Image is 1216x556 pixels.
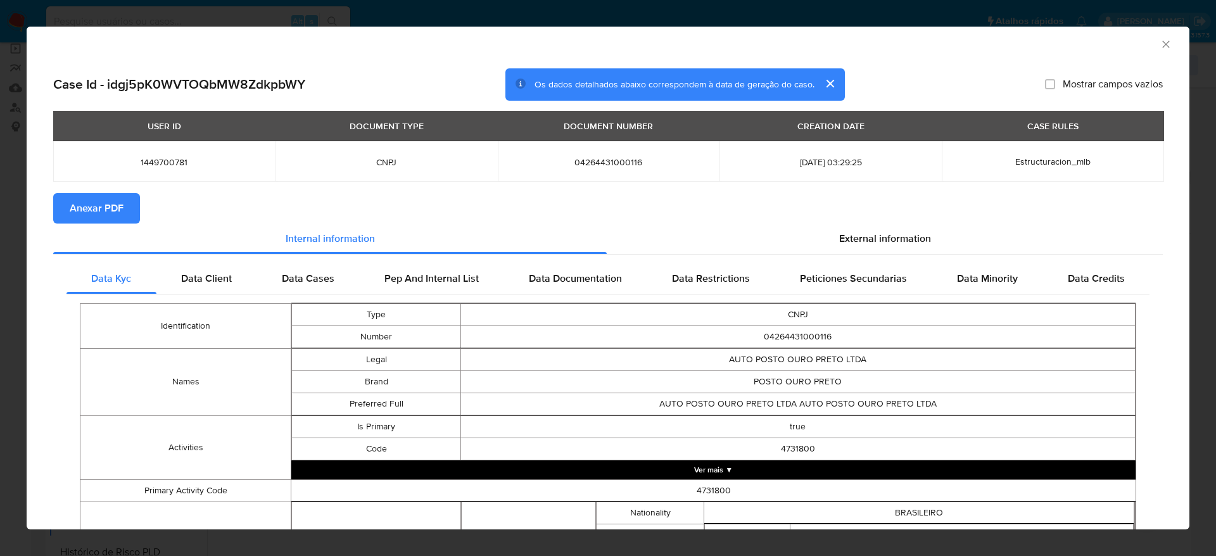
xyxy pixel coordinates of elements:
[1160,38,1171,49] button: Fechar a janela
[513,156,705,168] span: 04264431000116
[80,303,291,348] td: Identification
[292,325,460,348] td: Number
[556,115,661,137] div: DOCUMENT NUMBER
[53,76,305,92] h2: Case Id - idgj5pK0WVTOQbMW8ZdkpbWY
[291,479,1136,502] td: 4731800
[291,156,483,168] span: CNPJ
[597,502,704,524] td: Nationality
[735,156,927,168] span: [DATE] 03:29:25
[705,524,790,546] td: Type
[292,348,460,370] td: Legal
[1045,79,1055,89] input: Mostrar campos vazios
[957,271,1018,286] span: Data Minority
[286,231,375,246] span: Internal information
[53,193,140,224] button: Anexar PDF
[282,271,334,286] span: Data Cases
[529,271,622,286] span: Data Documentation
[27,27,1189,529] div: closure-recommendation-modal
[1015,155,1091,168] span: Estructuracion_mlb
[460,393,1135,415] td: AUTO POSTO OURO PRETO LTDA AUTO POSTO OURO PRETO LTDA
[1068,271,1125,286] span: Data Credits
[790,524,1134,546] td: CPF
[292,303,460,325] td: Type
[460,370,1135,393] td: POSTO OURO PRETO
[460,325,1135,348] td: 04264431000116
[80,479,291,502] td: Primary Activity Code
[66,263,1149,294] div: Detailed internal info
[790,115,872,137] div: CREATION DATE
[70,194,123,222] span: Anexar PDF
[460,438,1135,460] td: 4731800
[1063,78,1163,91] span: Mostrar campos vazios
[68,156,260,168] span: 1449700781
[291,460,1136,479] button: Expand array
[460,303,1135,325] td: CNPJ
[292,438,460,460] td: Code
[839,231,931,246] span: External information
[292,415,460,438] td: Is Primary
[80,415,291,479] td: Activities
[181,271,232,286] span: Data Client
[53,224,1163,254] div: Detailed info
[91,271,131,286] span: Data Kyc
[342,115,431,137] div: DOCUMENT TYPE
[384,271,479,286] span: Pep And Internal List
[1020,115,1086,137] div: CASE RULES
[80,348,291,415] td: Names
[814,68,845,99] button: cerrar
[535,78,814,91] span: Os dados detalhados abaixo correspondem à data de geração do caso.
[460,348,1135,370] td: AUTO POSTO OURO PRETO LTDA
[672,271,750,286] span: Data Restrictions
[292,370,460,393] td: Brand
[140,115,189,137] div: USER ID
[800,271,907,286] span: Peticiones Secundarias
[704,502,1134,524] td: BRASILEIRO
[292,393,460,415] td: Preferred Full
[460,415,1135,438] td: true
